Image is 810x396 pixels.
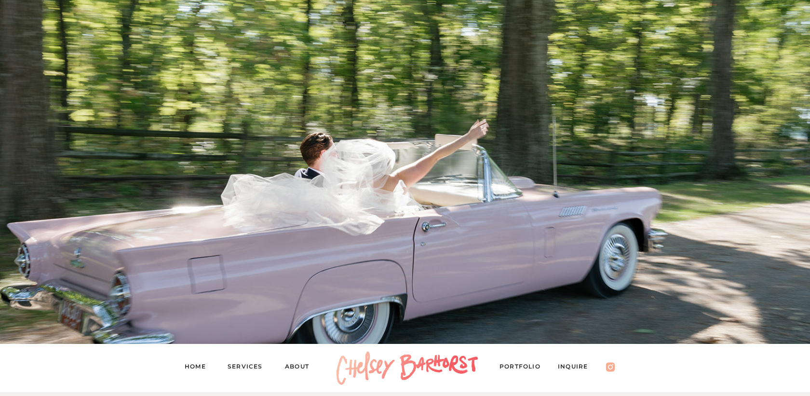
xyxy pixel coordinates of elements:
a: About [285,361,318,375]
a: Home [185,361,214,375]
a: PORTFOLIO [499,361,550,375]
a: Services [228,361,271,375]
a: Inquire [558,361,597,375]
